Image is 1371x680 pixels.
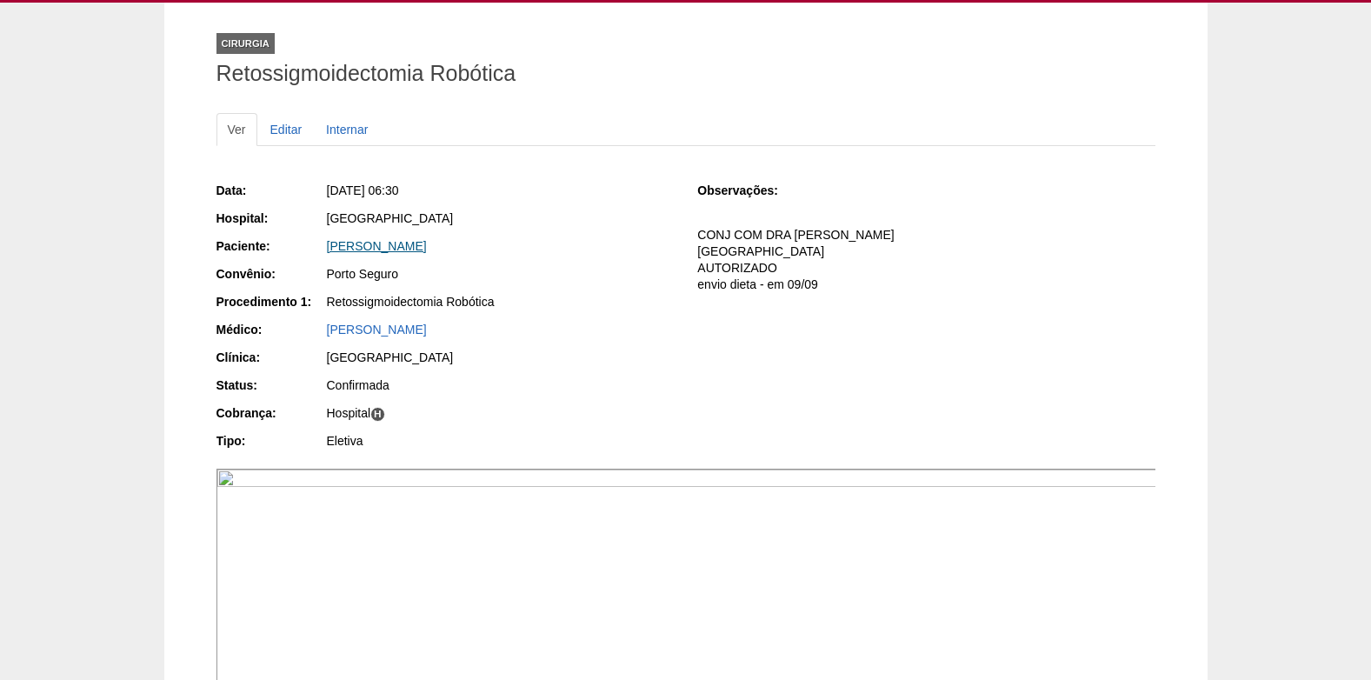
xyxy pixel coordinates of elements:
div: Hospital: [216,210,325,227]
span: [DATE] 06:30 [327,183,399,197]
div: Retossigmoidectomia Robótica [327,293,674,310]
div: Porto Seguro [327,265,674,283]
div: [GEOGRAPHIC_DATA] [327,210,674,227]
a: [PERSON_NAME] [327,323,427,337]
a: Editar [259,113,314,146]
div: Paciente: [216,237,325,255]
div: Tipo: [216,432,325,450]
div: Médico: [216,321,325,338]
div: Hospital [327,404,674,422]
div: Observações: [697,182,806,199]
div: Cobrança: [216,404,325,422]
div: Convênio: [216,265,325,283]
a: Internar [315,113,379,146]
span: H [370,407,385,422]
a: Ver [216,113,257,146]
h1: Retossigmoidectomia Robótica [216,63,1155,84]
div: [GEOGRAPHIC_DATA] [327,349,674,366]
div: Eletiva [327,432,674,450]
div: Data: [216,182,325,199]
div: Clínica: [216,349,325,366]
p: CONJ COM DRA [PERSON_NAME] [GEOGRAPHIC_DATA] AUTORIZADO envio dieta - em 09/09 [697,227,1155,293]
div: Procedimento 1: [216,293,325,310]
div: Cirurgia [216,33,275,54]
div: Confirmada [327,377,674,394]
a: [PERSON_NAME] [327,239,427,253]
div: Status: [216,377,325,394]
